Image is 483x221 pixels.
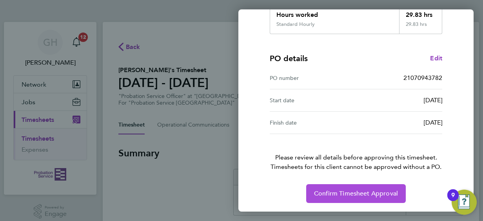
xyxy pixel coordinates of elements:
[430,54,442,63] a: Edit
[270,4,399,21] div: Hours worked
[276,21,315,27] div: Standard Hourly
[270,73,356,83] div: PO number
[260,162,452,172] span: Timesheets for this client cannot be approved without a PO.
[430,54,442,62] span: Edit
[356,96,442,105] div: [DATE]
[270,53,308,64] h4: PO details
[452,190,477,215] button: Open Resource Center, 9 new notifications
[270,96,356,105] div: Start date
[356,118,442,127] div: [DATE]
[403,74,442,82] span: 21070943782
[399,21,442,34] div: 29.83 hrs
[451,195,455,205] div: 9
[306,184,406,203] button: Confirm Timesheet Approval
[270,118,356,127] div: Finish date
[314,190,398,197] span: Confirm Timesheet Approval
[399,4,442,21] div: 29.83 hrs
[260,134,452,172] p: Please review all details before approving this timesheet.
